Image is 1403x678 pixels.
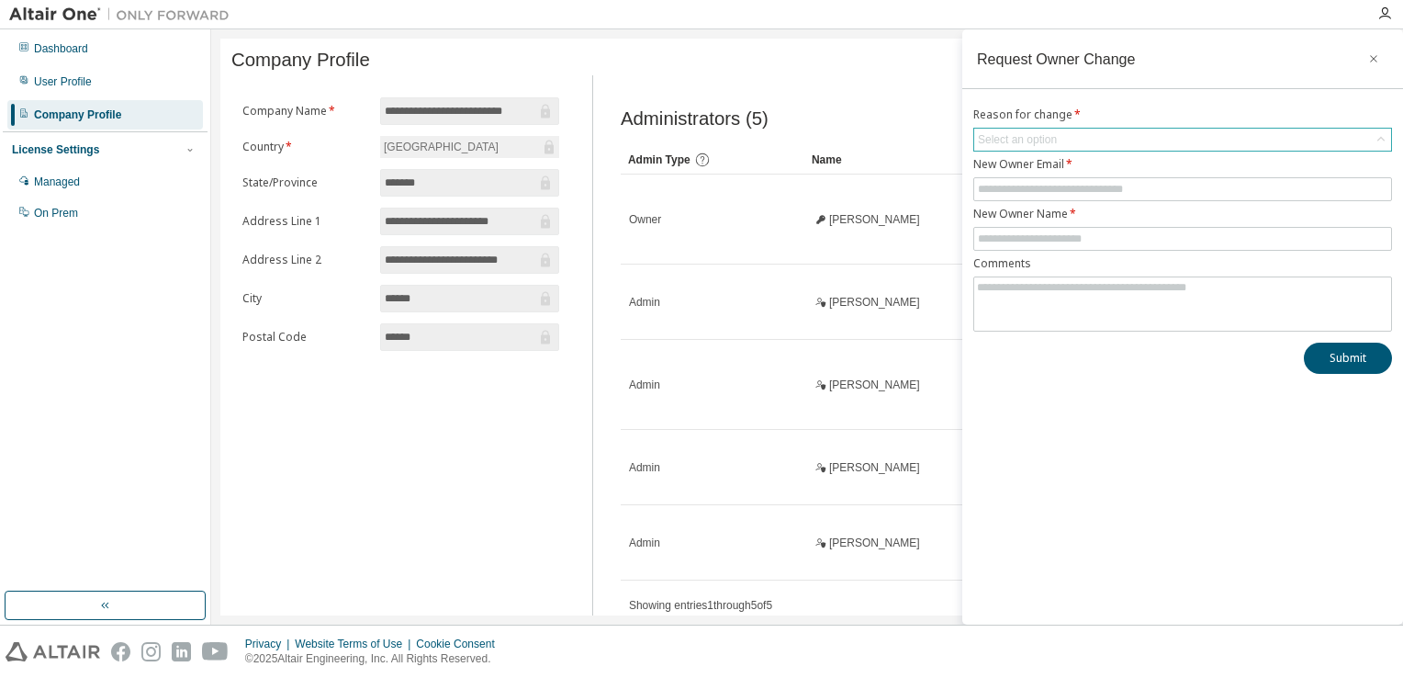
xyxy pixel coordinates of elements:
span: Admin [629,378,660,392]
div: Select an option [978,132,1057,147]
span: [PERSON_NAME] [829,212,920,227]
label: Postal Code [242,330,369,345]
div: On Prem [34,206,78,220]
span: [PERSON_NAME] [829,536,920,550]
img: youtube.svg [202,642,229,661]
div: Website Terms of Use [295,637,416,651]
span: Admin [629,460,660,475]
span: Admin [629,295,660,310]
div: [GEOGRAPHIC_DATA] [380,136,559,158]
label: Reason for change [973,107,1392,122]
div: Select an option [974,129,1391,151]
span: [PERSON_NAME] [829,460,920,475]
span: Showing entries 1 through 5 of 5 [629,599,772,612]
img: instagram.svg [141,642,161,661]
div: Company Profile [34,107,121,122]
div: Privacy [245,637,295,651]
span: Admin [629,536,660,550]
span: [PERSON_NAME] [829,295,920,310]
label: Address Line 2 [242,253,369,267]
div: License Settings [12,142,99,157]
label: City [242,291,369,306]
label: Comments [973,256,1392,271]
div: Cookie Consent [416,637,505,651]
p: © 2025 Altair Engineering, Inc. All Rights Reserved. [245,651,506,667]
img: facebook.svg [111,642,130,661]
div: Managed [34,175,80,189]
label: Address Line 1 [242,214,369,229]
span: Admin Type [628,153,690,166]
div: User Profile [34,74,92,89]
div: Name [812,145,981,175]
button: Submit [1304,343,1392,374]
label: New Owner Email [973,157,1392,172]
label: Country [242,140,369,154]
span: Administrators (5) [621,108,769,130]
div: Dashboard [34,41,88,56]
img: linkedin.svg [172,642,191,661]
div: Request Owner Change [977,51,1136,66]
label: New Owner Name [973,207,1392,221]
span: Company Profile [231,50,370,71]
span: [PERSON_NAME] [829,378,920,392]
span: Owner [629,212,661,227]
label: State/Province [242,175,369,190]
div: [GEOGRAPHIC_DATA] [381,137,501,157]
img: altair_logo.svg [6,642,100,661]
img: Altair One [9,6,239,24]
label: Company Name [242,104,369,119]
